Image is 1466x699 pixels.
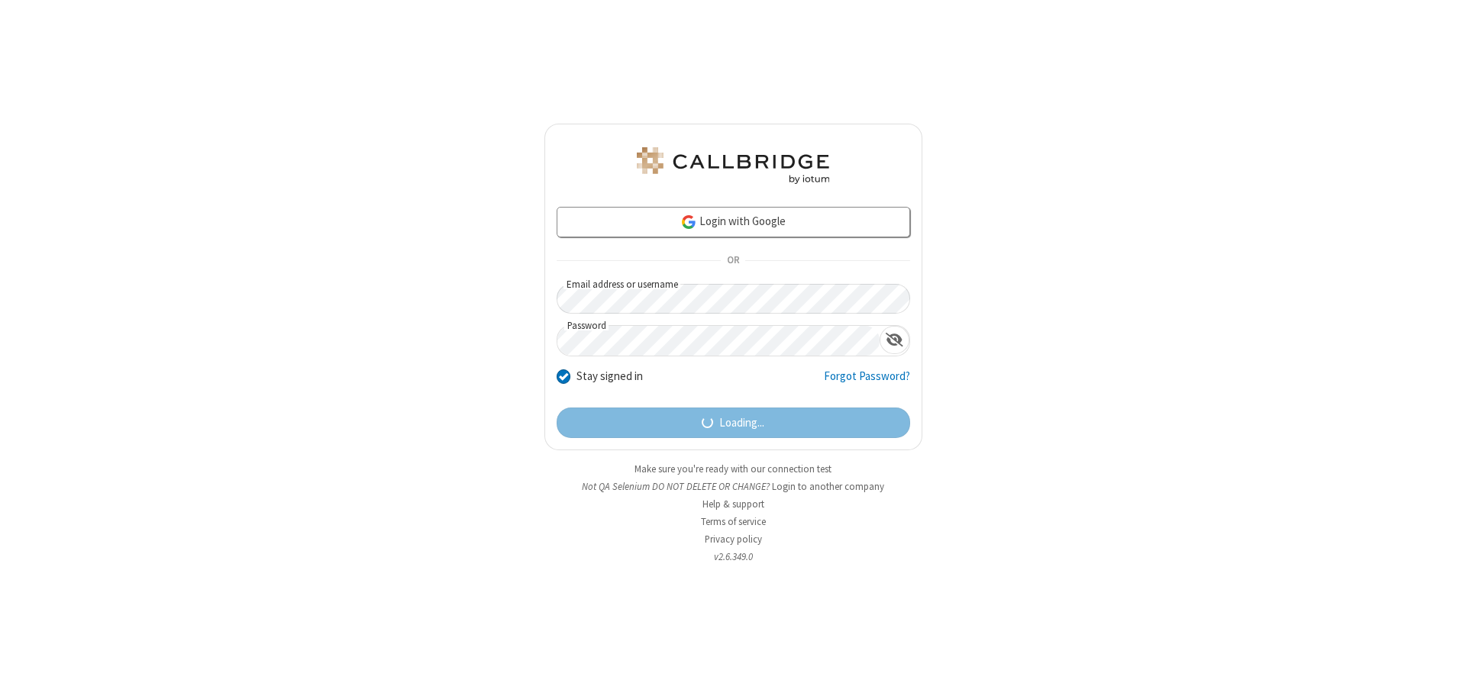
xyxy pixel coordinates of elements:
a: Make sure you're ready with our connection test [635,462,831,475]
button: Login to another company [772,479,884,494]
input: Password [557,326,880,356]
a: Login with Google [557,207,910,237]
a: Privacy policy [705,533,762,546]
img: QA Selenium DO NOT DELETE OR CHANGE [634,147,832,184]
a: Help & support [702,498,764,511]
li: v2.6.349.0 [544,549,922,564]
label: Stay signed in [576,368,643,385]
span: OR [721,250,745,272]
img: google-icon.png [680,214,697,230]
input: Email address or username [557,284,910,314]
div: Show password [880,326,909,354]
li: Not QA Selenium DO NOT DELETE OR CHANGE? [544,479,922,494]
a: Terms of service [701,515,766,528]
a: Forgot Password? [824,368,910,397]
button: Loading... [557,407,910,438]
span: Loading... [719,414,764,432]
